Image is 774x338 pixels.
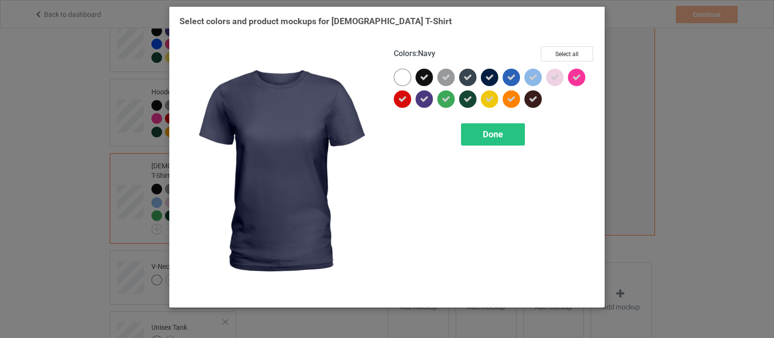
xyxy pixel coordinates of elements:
img: regular.jpg [179,46,380,297]
span: Colors [394,49,416,58]
span: Done [483,129,503,139]
button: Select all [541,46,593,61]
span: Select colors and product mockups for [DEMOGRAPHIC_DATA] T-Shirt [179,16,452,26]
span: Navy [418,49,435,58]
h4: : [394,49,435,59]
